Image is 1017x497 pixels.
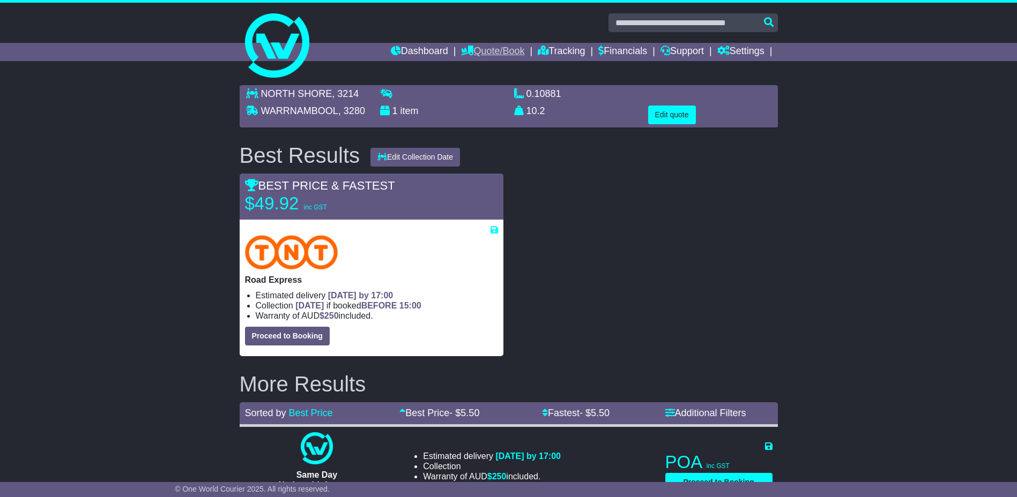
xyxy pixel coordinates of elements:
span: BEFORE [361,301,397,310]
a: Best Price- $5.50 [399,408,479,418]
span: - $ [580,408,610,418]
span: 250 [492,472,507,481]
span: item [400,106,419,116]
li: Warranty of AUD included. [423,471,561,481]
span: 5.50 [461,408,479,418]
span: 250 [324,311,339,320]
p: $49.92 [245,193,379,214]
li: Estimated delivery [256,290,498,300]
span: inc GST [304,204,327,211]
li: Estimated delivery [423,451,561,461]
a: Dashboard [391,43,448,61]
img: TNT Domestic: Road Express [245,235,338,269]
button: Proceed to Booking [665,473,773,492]
li: Warranty of AUD included. [256,311,498,321]
div: Best Results [234,144,366,167]
span: - $ [449,408,479,418]
a: Tracking [538,43,585,61]
img: One World Courier: Same Day Nationwide(quotes take 0.5-1 hour) [301,432,333,464]
p: Road Express [245,275,498,285]
li: Collection [256,300,498,311]
button: Edit Collection Date [370,148,460,167]
span: BEST PRICE & FASTEST [245,179,395,192]
span: , 3280 [338,106,365,116]
span: 0.10881 [526,88,561,99]
a: Financials [598,43,647,61]
span: [DATE] by 17:00 [495,451,561,461]
span: 1 [392,106,398,116]
span: Sorted by [245,408,286,418]
p: POA [665,451,773,473]
a: Fastest- $5.50 [542,408,610,418]
span: if booked [295,301,421,310]
a: Best Price [289,408,333,418]
span: $ [487,472,507,481]
span: $ [320,311,339,320]
span: WARRNAMBOOL [261,106,338,116]
span: 10.2 [526,106,545,116]
h2: More Results [240,372,778,396]
span: 5.50 [591,408,610,418]
button: Edit quote [648,106,696,124]
a: Quote/Book [461,43,524,61]
li: Collection [423,461,561,471]
span: © One World Courier 2025. All rights reserved. [175,485,330,493]
span: inc GST [707,462,730,470]
span: NORTH SHORE [261,88,332,99]
span: [DATE] by 17:00 [328,291,394,300]
a: Additional Filters [665,408,746,418]
a: Support [660,43,704,61]
span: 15:00 [399,301,421,310]
span: [DATE] [295,301,324,310]
button: Proceed to Booking [245,327,330,345]
a: Settings [717,43,764,61]
span: , 3214 [332,88,359,99]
